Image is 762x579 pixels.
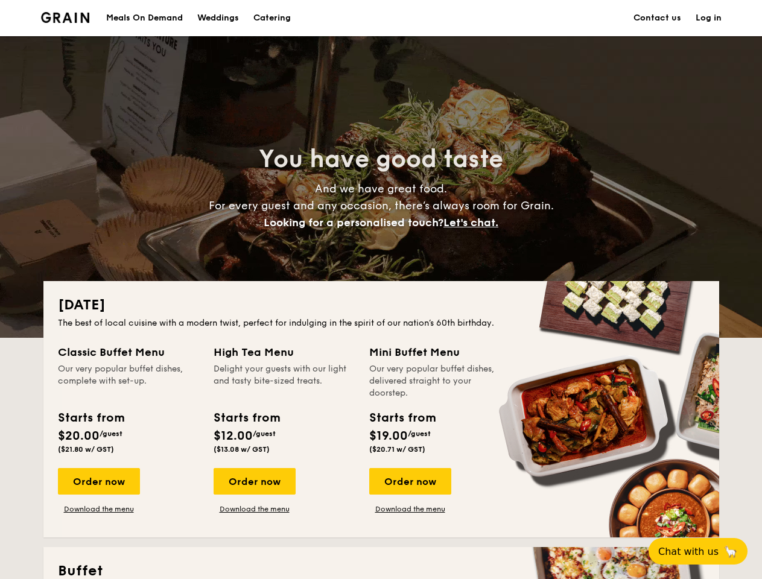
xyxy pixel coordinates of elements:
[723,545,738,558] span: 🦙
[214,445,270,454] span: ($13.08 w/ GST)
[214,504,296,514] a: Download the menu
[214,363,355,399] div: Delight your guests with our light and tasty bite-sized treats.
[369,468,451,495] div: Order now
[369,445,425,454] span: ($20.71 w/ GST)
[264,216,443,229] span: Looking for a personalised touch?
[369,409,435,427] div: Starts from
[58,363,199,399] div: Our very popular buffet dishes, complete with set-up.
[369,429,408,443] span: $19.00
[214,344,355,361] div: High Tea Menu
[58,445,114,454] span: ($21.80 w/ GST)
[58,317,705,329] div: The best of local cuisine with a modern twist, perfect for indulging in the spirit of our nation’...
[658,546,719,557] span: Chat with us
[259,145,503,174] span: You have good taste
[253,429,276,438] span: /guest
[58,409,124,427] div: Starts from
[214,409,279,427] div: Starts from
[58,429,100,443] span: $20.00
[369,344,510,361] div: Mini Buffet Menu
[443,216,498,229] span: Let's chat.
[369,363,510,399] div: Our very popular buffet dishes, delivered straight to your doorstep.
[58,504,140,514] a: Download the menu
[58,296,705,315] h2: [DATE]
[209,182,554,229] span: And we have great food. For every guest and any occasion, there’s always room for Grain.
[649,538,748,565] button: Chat with us🦙
[58,344,199,361] div: Classic Buffet Menu
[408,429,431,438] span: /guest
[41,12,90,23] a: Logotype
[58,468,140,495] div: Order now
[214,468,296,495] div: Order now
[100,429,122,438] span: /guest
[214,429,253,443] span: $12.00
[41,12,90,23] img: Grain
[369,504,451,514] a: Download the menu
